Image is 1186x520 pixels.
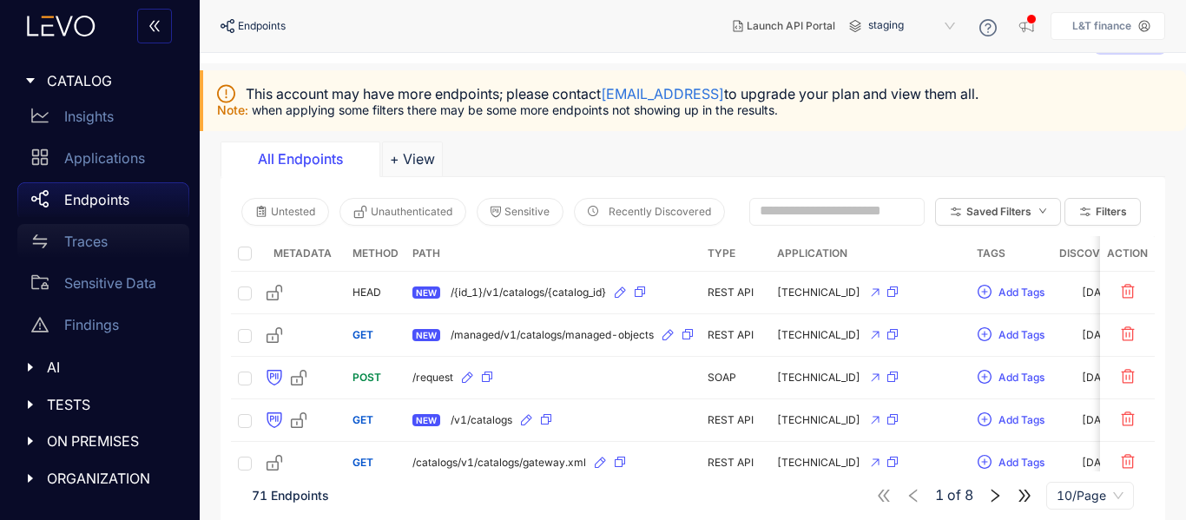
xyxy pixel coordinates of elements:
span: CATALOG [47,73,175,89]
span: plus-circle [978,327,992,343]
span: Add Tags [998,286,1044,299]
button: Untested [241,198,329,226]
span: Filters [1096,206,1127,218]
button: clock-circleRecently Discovered [574,198,725,226]
div: ON PREMISES [10,423,189,459]
span: 1 [935,488,944,504]
th: Method [346,236,405,272]
th: Tags [970,236,1052,272]
th: Action [1100,236,1155,272]
div: [DATE] [1082,329,1117,341]
p: Endpoints [64,192,129,207]
a: Traces [17,224,189,266]
span: /v1/catalogs [451,414,512,426]
span: double-right [1017,488,1032,504]
span: swap [31,233,49,250]
span: Recently Discovered [609,206,711,218]
span: ON PREMISES [47,433,175,449]
span: [TECHNICAL_ID] [777,286,860,299]
span: plus-circle [978,412,992,428]
span: POST [353,371,381,384]
th: Metadata [259,236,346,272]
button: plus-circleAdd Tags [977,449,1045,477]
span: Add Tags [998,329,1044,341]
button: plus-circleAdd Tags [977,406,1045,434]
button: Add tab [382,142,443,176]
a: Endpoints [17,182,189,224]
div: REST API [708,457,763,469]
div: [DATE] [1082,286,1117,299]
span: 8 [965,488,973,504]
span: GET [353,328,373,341]
span: Unauthenticated [371,206,452,218]
span: /request [412,372,453,384]
span: HEAD [353,286,381,299]
span: [TECHNICAL_ID] [777,329,860,341]
span: GET [353,413,373,426]
button: Sensitive [477,198,563,226]
div: [DATE] [1082,414,1117,426]
p: Applications [64,150,145,166]
span: Add Tags [998,372,1044,384]
button: Filters [1064,198,1141,226]
span: NEW [412,329,440,341]
span: caret-right [24,361,36,373]
a: Findings [17,307,189,349]
a: Sensitive Data [17,266,189,307]
span: ORGANIZATION [47,471,175,486]
th: Discovered [1052,236,1147,272]
span: /catalogs/v1/catalogs/gateway.xml [412,457,586,469]
th: Application [770,236,970,272]
div: [DATE] [1082,372,1117,384]
span: right [987,488,1003,504]
span: Add Tags [998,457,1044,469]
span: [TECHNICAL_ID] [777,372,860,384]
a: Applications [17,141,189,182]
th: Path [405,236,701,272]
th: Type [701,236,770,272]
span: plus-circle [978,285,992,300]
button: Saved Filtersdown [935,198,1061,226]
span: Launch API Portal [747,20,835,32]
span: Saved Filters [966,206,1031,218]
span: clock-circle [588,206,598,218]
div: REST API [708,414,763,426]
div: [DATE] [1082,457,1117,469]
span: Sensitive [504,206,550,218]
p: Sensitive Data [64,275,156,291]
span: Discovered [1059,244,1127,263]
span: /managed/v1/catalogs/managed-objects [451,329,654,341]
div: SOAP [708,372,763,384]
div: CATALOG [10,63,189,99]
span: NEW [412,286,440,299]
span: caret-right [24,472,36,484]
div: TESTS [10,386,189,423]
button: plus-circleAdd Tags [977,321,1045,349]
span: caret-right [24,435,36,447]
button: plus-circleAdd Tags [977,279,1045,306]
span: [TECHNICAL_ID] [777,457,860,469]
button: Launch API Portal [719,12,849,40]
span: AI [47,359,175,375]
span: caret-right [24,398,36,411]
span: caret-right [24,75,36,87]
div: REST API [708,286,763,299]
button: Unauthenticated [339,198,466,226]
span: Untested [271,206,315,218]
span: plus-circle [978,370,992,385]
span: of [935,488,973,504]
span: down [1038,207,1047,216]
button: plus-circleAdd Tags [977,364,1045,392]
div: ORGANIZATION [10,460,189,497]
a: Insights [17,99,189,141]
p: Traces [64,234,108,249]
div: All Endpoints [235,151,366,167]
p: Insights [64,109,114,124]
span: NEW [412,414,440,426]
p: L&T finance [1072,20,1131,32]
a: [EMAIL_ADDRESS] [601,85,724,102]
span: staging [868,12,959,40]
span: 10/Page [1057,483,1123,509]
span: warning [31,316,49,333]
span: TESTS [47,397,175,412]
